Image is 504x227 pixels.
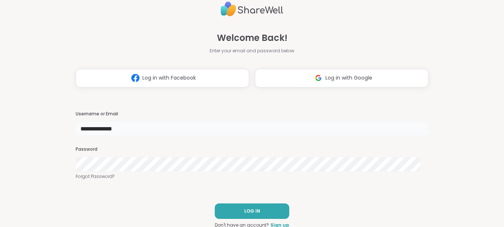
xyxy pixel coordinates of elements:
[244,208,260,214] span: LOG IN
[76,146,428,153] h3: Password
[128,71,142,85] img: ShareWell Logomark
[325,74,372,82] span: Log in with Google
[76,111,428,117] h3: Username or Email
[215,203,289,219] button: LOG IN
[76,69,249,87] button: Log in with Facebook
[76,173,428,180] a: Forgot Password?
[142,74,196,82] span: Log in with Facebook
[255,69,428,87] button: Log in with Google
[217,31,287,45] span: Welcome Back!
[210,48,294,54] span: Enter your email and password below
[311,71,325,85] img: ShareWell Logomark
